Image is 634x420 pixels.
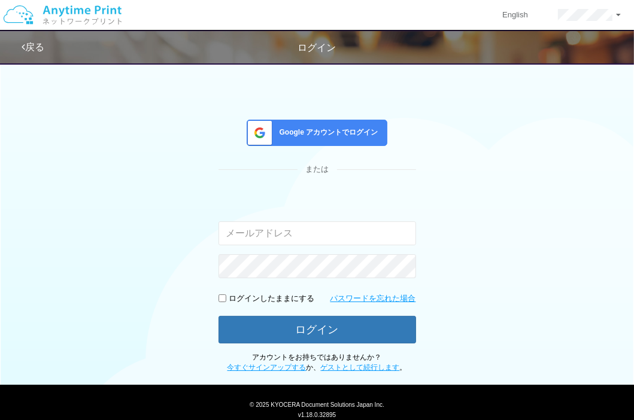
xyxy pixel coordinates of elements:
span: か、 。 [227,363,407,372]
input: メールアドレス [219,221,416,245]
a: 今すぐサインアップする [227,363,307,372]
a: パスワードを忘れた場合 [330,293,416,305]
span: © 2025 KYOCERA Document Solutions Japan Inc. [250,400,384,408]
a: ゲストとして続行します [321,363,400,372]
div: または [219,164,416,175]
p: アカウントをお持ちではありませんか？ [219,352,416,373]
span: ログイン [298,42,336,53]
a: 戻る [22,42,44,52]
span: Google アカウントでログイン [275,127,378,138]
span: v1.18.0.32895 [298,411,336,418]
p: ログインしたままにする [229,293,315,305]
button: ログイン [219,316,416,343]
